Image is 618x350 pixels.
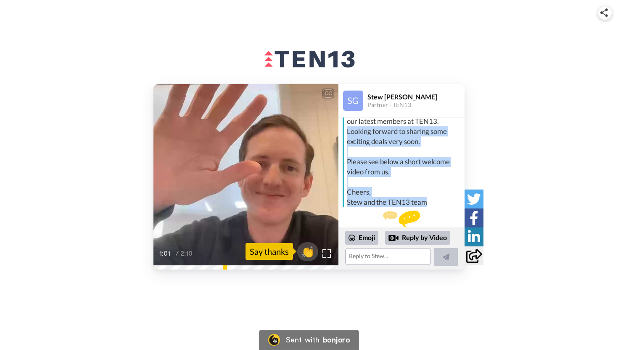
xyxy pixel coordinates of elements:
[385,231,450,245] div: Reply by Video
[600,8,608,17] img: ic_share.svg
[263,48,355,71] img: TEN13 logo
[180,248,195,259] span: 2:10
[246,243,293,260] div: Say thanks
[297,242,318,261] button: 👏
[367,93,464,101] div: Stew [PERSON_NAME]
[367,102,464,109] div: Partner - TEN13
[322,249,331,258] img: Full screen
[159,248,174,259] span: 1:01
[345,231,378,244] div: Emoji
[338,211,465,241] div: Send Stew a reply.
[176,248,179,259] span: /
[347,86,462,208] div: Hi [PERSON_NAME], Very excited by you becoming one of our latest members at TEN13. Looking forwar...
[323,89,333,98] div: CC
[383,211,420,227] img: message.svg
[343,91,363,111] img: Profile Image
[388,233,399,243] div: Reply by Video
[297,245,318,258] span: 👏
